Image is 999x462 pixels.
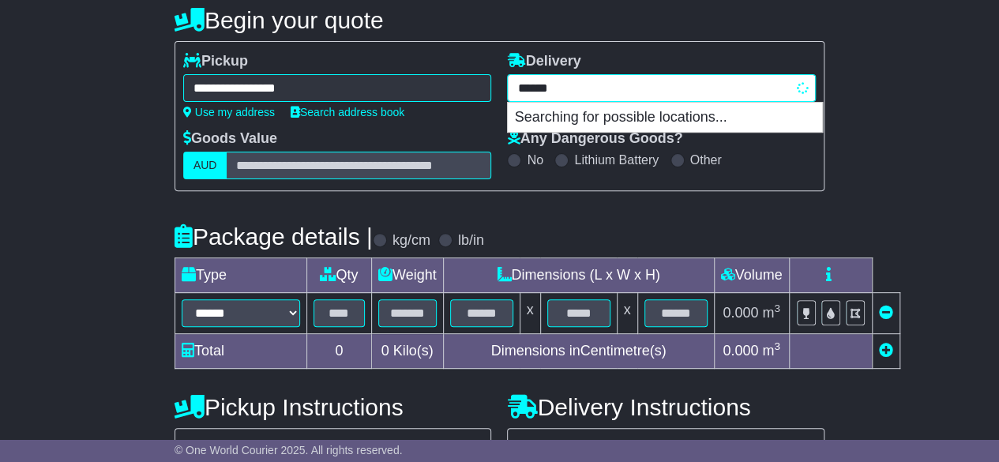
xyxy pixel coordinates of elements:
[508,103,822,133] p: Searching for possible locations...
[879,305,893,321] a: Remove this item
[175,444,403,456] span: © One World Courier 2025. All rights reserved.
[507,74,816,102] typeahead: Please provide city
[175,7,824,33] h4: Begin your quote
[175,258,306,293] td: Type
[617,293,637,334] td: x
[183,53,248,70] label: Pickup
[774,302,780,314] sup: 3
[175,394,492,420] h4: Pickup Instructions
[291,106,404,118] a: Search address book
[175,223,373,250] h4: Package details |
[392,232,430,250] label: kg/cm
[183,152,227,179] label: AUD
[183,130,277,148] label: Goods Value
[774,340,780,352] sup: 3
[175,334,306,369] td: Total
[762,343,780,359] span: m
[723,305,758,321] span: 0.000
[443,334,714,369] td: Dimensions in Centimetre(s)
[762,305,780,321] span: m
[306,258,371,293] td: Qty
[690,152,722,167] label: Other
[723,343,758,359] span: 0.000
[371,334,443,369] td: Kilo(s)
[443,258,714,293] td: Dimensions (L x W x H)
[507,394,824,420] h4: Delivery Instructions
[714,258,789,293] td: Volume
[507,53,580,70] label: Delivery
[458,232,484,250] label: lb/in
[574,152,659,167] label: Lithium Battery
[183,106,275,118] a: Use my address
[371,258,443,293] td: Weight
[381,343,389,359] span: 0
[527,152,543,167] label: No
[879,343,893,359] a: Add new item
[507,130,682,148] label: Any Dangerous Goods?
[520,293,540,334] td: x
[306,334,371,369] td: 0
